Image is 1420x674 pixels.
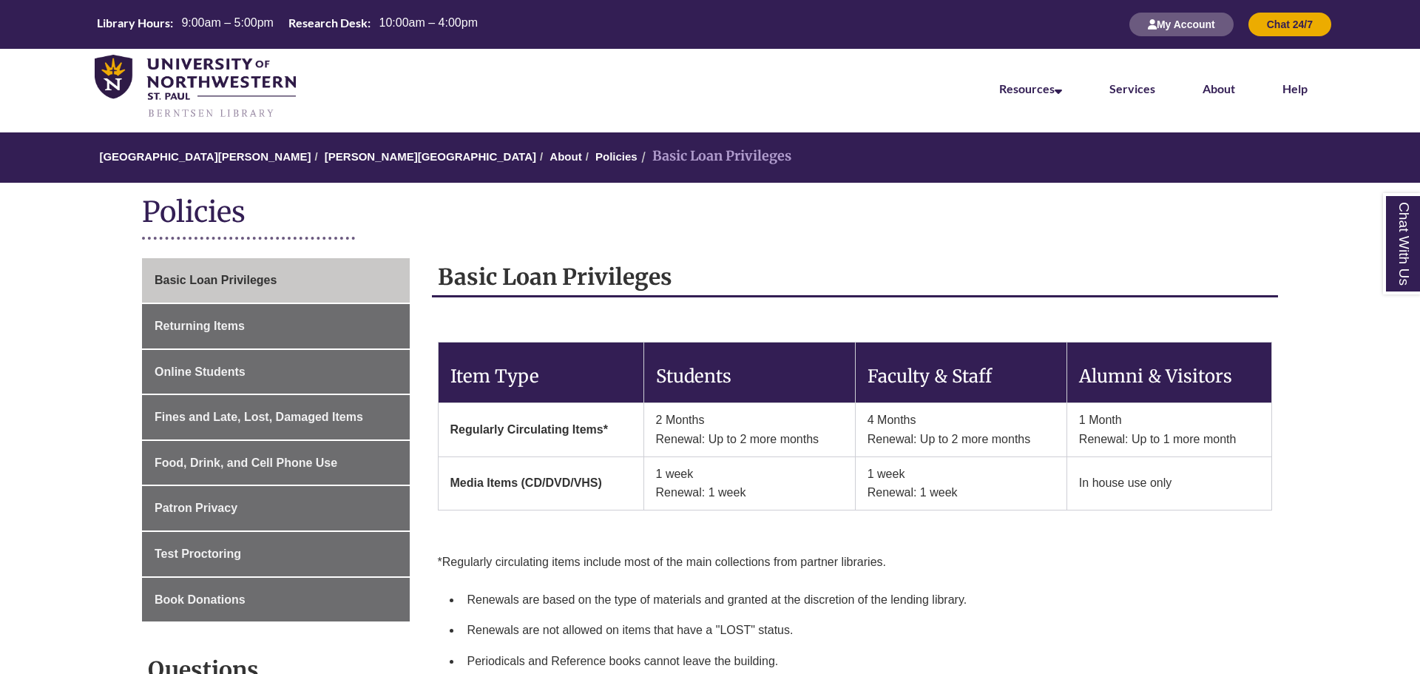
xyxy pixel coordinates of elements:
h3: Faculty & Staff [868,365,1055,388]
h3: Alumni & Visitors [1079,365,1260,388]
a: Returning Items [142,304,410,348]
span: Online Students [155,365,246,378]
span: Returning Items [155,320,245,332]
span: 9:00am – 5:00pm [181,16,274,29]
h2: Basic Loan Privileges [432,258,1279,297]
img: UNWSP Library Logo [95,55,296,118]
a: [GEOGRAPHIC_DATA][PERSON_NAME] [99,150,311,163]
a: About [550,150,581,163]
td: In house use only [1066,456,1271,510]
span: Test Proctoring [155,547,241,560]
a: Basic Loan Privileges [142,258,410,303]
a: Hours Today [91,15,484,35]
li: Basic Loan Privileges [638,146,791,167]
a: About [1203,81,1235,95]
li: Renewals are not allowed on items that have a "LOST" status. [461,615,1273,646]
span: Book Donations [155,593,246,606]
h3: Item Type [450,365,632,388]
span: Basic Loan Privileges [155,274,277,286]
h3: Students [656,365,843,388]
td: 4 Months Renewal: Up to 2 more months [855,403,1066,456]
td: 1 week Renewal: 1 week [855,456,1066,510]
a: Policies [595,150,638,163]
p: *Regularly circulating items include most of the main collections from partner libraries. [438,547,1273,577]
a: Test Proctoring [142,532,410,576]
a: Fines and Late, Lost, Damaged Items [142,395,410,439]
td: 1 week Renewal: 1 week [643,456,855,510]
th: Media Items (CD/DVD/VHS) [438,456,643,510]
a: [PERSON_NAME][GEOGRAPHIC_DATA] [325,150,536,163]
a: Online Students [142,350,410,394]
a: Services [1109,81,1155,95]
th: Regularly Circulating Items* [438,403,643,456]
th: Library Hours: [91,15,175,31]
a: Food, Drink, and Cell Phone Use [142,441,410,485]
a: Help [1282,81,1308,95]
button: Chat 24/7 [1248,13,1331,36]
span: Fines and Late, Lost, Damaged Items [155,411,363,423]
a: Book Donations [142,578,410,622]
table: Hours Today [91,15,484,33]
a: Patron Privacy [142,486,410,530]
a: Chat 24/7 [1248,18,1331,30]
span: Food, Drink, and Cell Phone Use [155,456,337,469]
td: 1 Month Renewal: Up to 1 more month [1066,403,1271,456]
a: Resources [999,81,1062,95]
th: Research Desk: [283,15,373,31]
li: Renewals are based on the type of materials and granted at the discretion of the lending library. [461,584,1273,616]
div: Guide Page Menu [142,258,410,621]
a: My Account [1129,18,1234,30]
h1: Policies [142,194,1278,233]
button: My Account [1129,13,1234,36]
td: 2 Months Renewal: Up to 2 more months [643,403,855,456]
span: Patron Privacy [155,502,237,514]
span: 10:00am – 4:00pm [379,16,478,29]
